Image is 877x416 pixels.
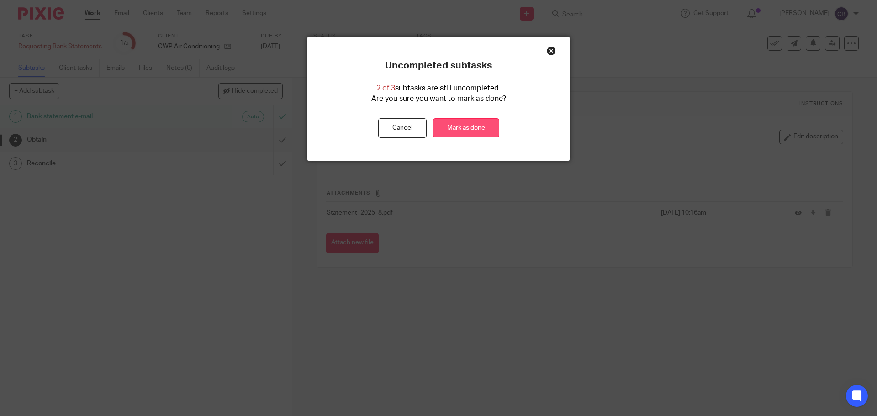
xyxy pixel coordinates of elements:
[376,83,501,94] p: subtasks are still uncompleted.
[376,84,395,92] span: 2 of 3
[385,60,492,72] p: Uncompleted subtasks
[547,46,556,55] div: Close this dialog window
[378,118,427,138] button: Cancel
[433,118,499,138] a: Mark as done
[371,94,506,104] p: Are you sure you want to mark as done?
